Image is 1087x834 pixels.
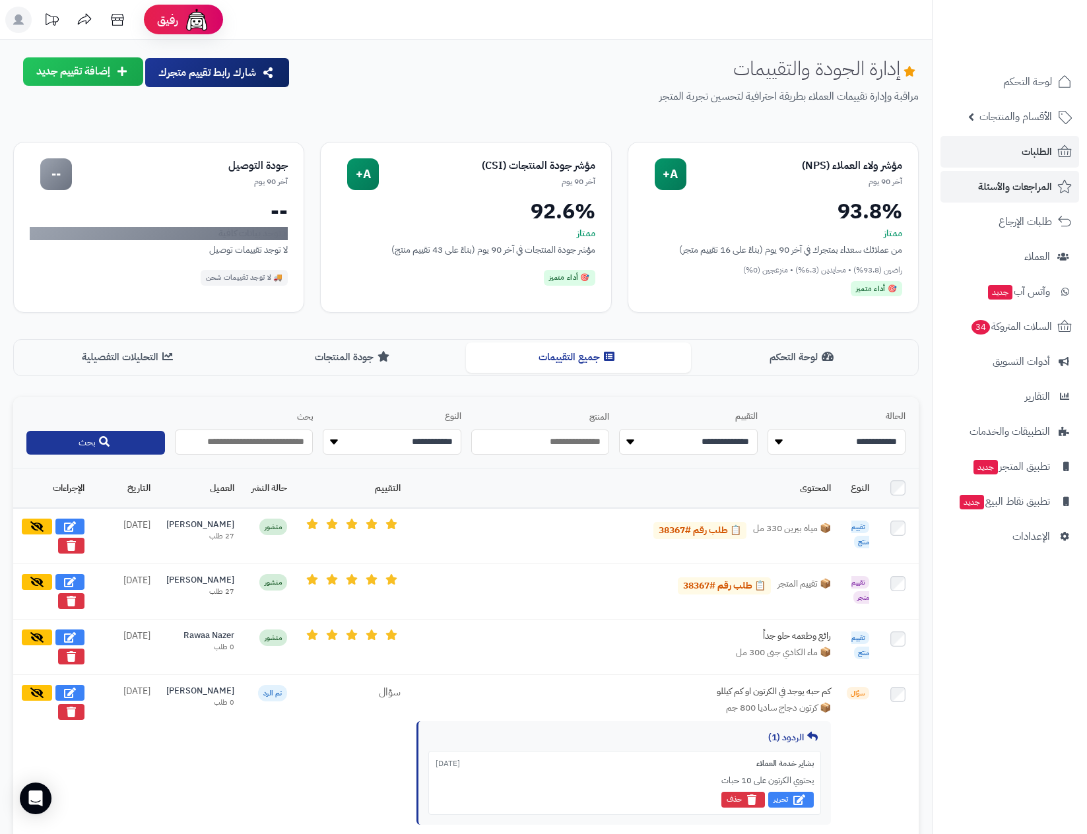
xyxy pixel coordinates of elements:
a: 📋 طلب رقم #38367 [653,522,746,539]
label: الحالة [768,410,906,423]
button: إضافة تقييم جديد [23,57,143,86]
span: وآتس آب [987,282,1050,301]
span: لوحة التحكم [1003,73,1052,91]
span: السلات المتروكة [970,317,1052,336]
span: بشاير خدمة العملاء [756,758,814,769]
div: ممتاز [337,227,595,240]
div: 93.8% [644,201,902,222]
span: 34 [972,320,990,335]
button: حذف [721,792,765,808]
div: كم حبه يوجد في الكرتون او كم كيللو [633,685,831,698]
div: [PERSON_NAME] [166,519,234,531]
div: A+ [347,158,379,190]
div: 🚚 لا توجد تقييمات شحن [201,270,288,286]
a: التطبيقات والخدمات [940,416,1079,447]
span: الأقسام والمنتجات [979,108,1052,126]
a: تطبيق المتجرجديد [940,451,1079,482]
div: راضين (93.8%) • محايدين (6.3%) • منزعجين (0%) [644,265,902,276]
div: مؤشر جودة المنتجات في آخر 90 يوم (بناءً على 43 تقييم منتج) [337,243,595,257]
span: جديد [988,285,1012,300]
span: 📦 تقييم المتجر [777,577,831,594]
a: لوحة التحكم [940,66,1079,98]
div: مؤشر ولاء العملاء (NPS) [686,158,902,174]
div: [PERSON_NAME] [166,685,234,697]
div: 92.6% [337,201,595,222]
span: الطلبات [1022,143,1052,161]
th: المحتوى [409,468,839,508]
a: العملاء [940,241,1079,273]
button: جودة المنتجات [242,342,467,372]
td: [DATE] [92,620,158,675]
span: منشور [259,519,287,535]
th: العميل [158,468,242,508]
th: التاريخ [92,468,158,508]
label: النوع [323,410,461,423]
img: ai-face.png [183,7,210,33]
div: يحتوي الكرتون على 10 حبات [436,775,814,786]
p: مراقبة وإدارة تقييمات العملاء بطريقة احترافية لتحسين تجربة المتجر [301,89,919,104]
span: 📦 كرتون دجاج ساديا 800 جم [726,701,831,715]
span: تطبيق نقاط البيع [958,492,1050,511]
th: النوع [839,468,877,508]
span: 📦 ماء الكادي جنى 300 مل [736,646,831,659]
div: مؤشر جودة المنتجات (CSI) [379,158,595,174]
div: -- [40,158,72,190]
div: رائع وطعمه حلو جداً [633,629,831,643]
span: تم الرد [258,685,287,701]
th: التقييم [295,468,409,508]
span: جديد [960,495,984,509]
div: آخر 90 يوم [686,176,902,187]
span: تقييم متجر [851,576,869,604]
div: آخر 90 يوم [379,176,595,187]
span: التطبيقات والخدمات [970,422,1050,441]
div: 27 طلب [166,587,234,597]
img: logo-2.png [997,35,1074,63]
span: رفيق [157,12,178,28]
a: تطبيق نقاط البيعجديد [940,486,1079,517]
div: 27 طلب [166,531,234,542]
span: تقييم منتج [851,521,869,548]
div: لا توجد تقييمات توصيل [30,243,288,257]
span: المراجعات والأسئلة [978,177,1052,196]
span: منشور [259,629,287,646]
span: سؤال [847,687,869,699]
label: التقييم [619,410,758,423]
div: الردود (1) [428,731,821,744]
span: سؤال [379,684,401,700]
span: جديد [973,460,998,474]
th: حالة النشر [242,468,295,508]
a: 📋 طلب رقم #38367 [678,577,771,594]
button: التحليلات التفصيلية [16,342,242,372]
button: بحث [26,431,165,455]
span: أدوات التسويق [993,352,1050,371]
span: 📦 مياه بيرين 330 مل [753,522,831,539]
button: جميع التقييمات [466,342,691,372]
span: العملاء [1024,247,1050,266]
div: ممتاز [644,227,902,240]
div: 🎯 أداء متميز [851,281,902,297]
span: طلبات الإرجاع [999,212,1052,231]
div: -- [30,201,288,222]
button: شارك رابط تقييم متجرك [145,58,289,87]
span: الإعدادات [1012,527,1050,546]
h1: إدارة الجودة والتقييمات [733,57,919,79]
div: جودة التوصيل [72,158,288,174]
label: المنتج [471,411,610,424]
a: وآتس آبجديد [940,276,1079,307]
div: [PERSON_NAME] [166,574,234,587]
span: التقارير [1025,387,1050,406]
a: تحديثات المنصة [35,7,68,36]
div: A+ [655,158,686,190]
span: [DATE] [436,758,460,769]
div: Rawaa Nazer [166,629,234,642]
span: تطبيق المتجر [972,457,1050,476]
span: منشور [259,574,287,591]
div: آخر 90 يوم [72,176,288,187]
button: تحرير [768,792,814,808]
a: طلبات الإرجاع [940,206,1079,238]
a: الطلبات [940,136,1079,168]
div: 0 طلب [166,697,234,708]
a: الإعدادات [940,521,1079,552]
div: من عملائك سعداء بمتجرك في آخر 90 يوم (بناءً على 16 تقييم متجر) [644,243,902,257]
div: لا توجد بيانات كافية [30,227,288,240]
